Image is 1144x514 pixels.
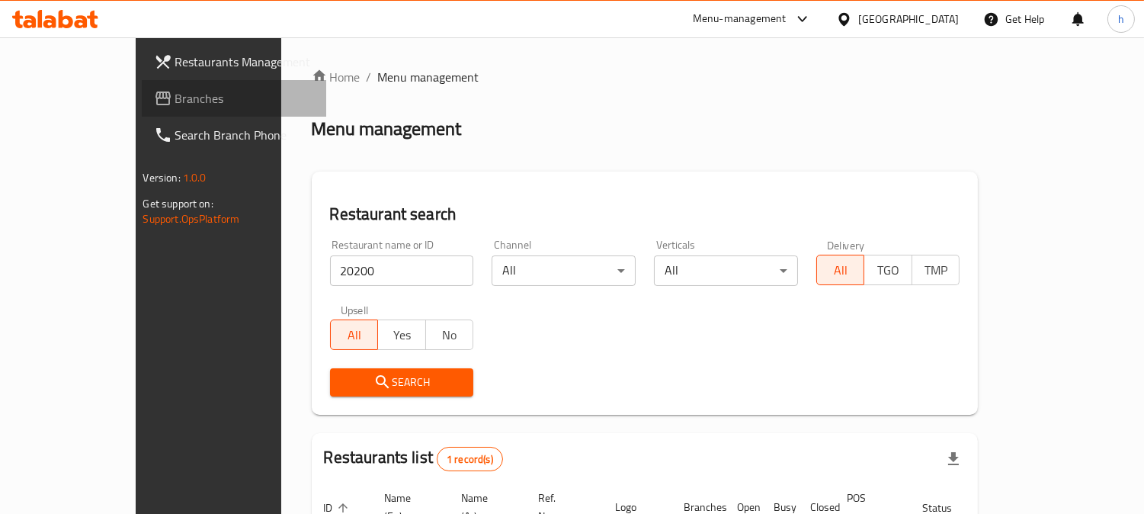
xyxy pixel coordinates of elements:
[437,447,503,471] div: Total records count
[918,259,954,281] span: TMP
[437,452,502,467] span: 1 record(s)
[324,446,503,471] h2: Restaurants list
[367,68,372,86] li: /
[142,117,327,153] a: Search Branch Phone
[492,255,636,286] div: All
[143,209,240,229] a: Support.OpsPlatform
[935,441,972,477] div: Export file
[330,255,474,286] input: Search for restaurant name or ID..
[312,68,361,86] a: Home
[693,10,787,28] div: Menu-management
[330,320,379,350] button: All
[341,304,369,315] label: Upsell
[143,194,213,214] span: Get support on:
[858,11,959,27] div: [GEOGRAPHIC_DATA]
[183,168,207,188] span: 1.0.0
[425,320,474,350] button: No
[870,259,906,281] span: TGO
[816,255,865,285] button: All
[175,126,315,144] span: Search Branch Phone
[312,117,462,141] h2: Menu management
[823,259,859,281] span: All
[175,89,315,108] span: Branches
[864,255,912,285] button: TGO
[143,168,181,188] span: Version:
[330,203,960,226] h2: Restaurant search
[142,43,327,80] a: Restaurants Management
[175,53,315,71] span: Restaurants Management
[330,368,474,397] button: Search
[142,80,327,117] a: Branches
[384,324,420,346] span: Yes
[337,324,373,346] span: All
[342,373,462,392] span: Search
[378,68,479,86] span: Menu management
[912,255,960,285] button: TMP
[827,239,865,250] label: Delivery
[312,68,979,86] nav: breadcrumb
[377,320,426,350] button: Yes
[1118,11,1124,27] span: h
[432,324,468,346] span: No
[654,255,798,286] div: All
